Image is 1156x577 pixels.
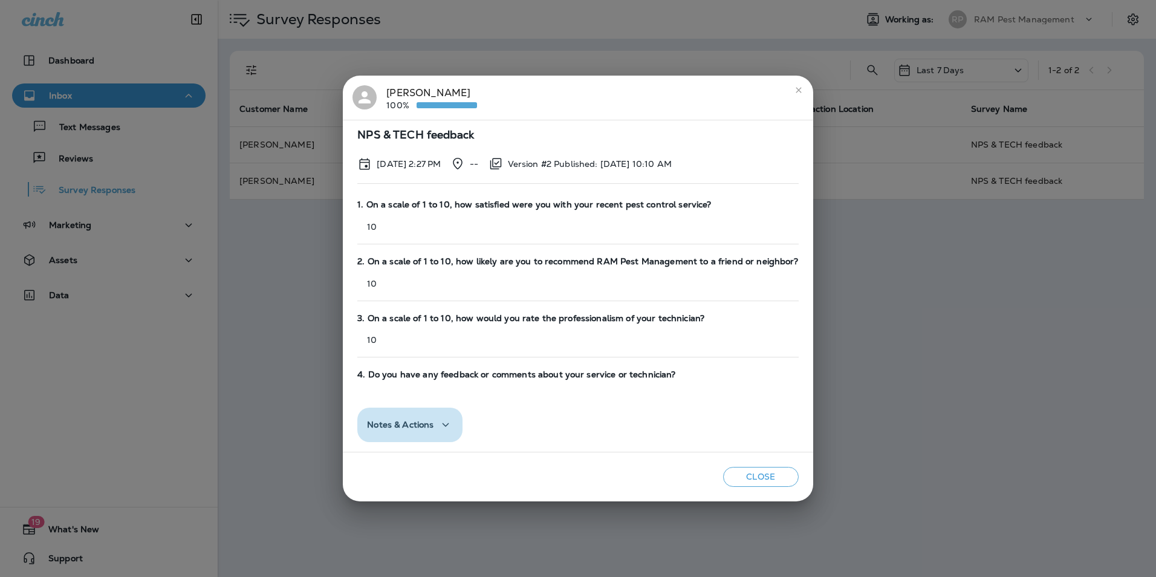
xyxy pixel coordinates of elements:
span: 3. On a scale of 1 to 10, how would you rate the professionalism of your technician? [357,313,798,324]
span: NPS & TECH feedback [357,130,798,140]
p: Aug 14, 2025 2:27 PM [377,159,441,169]
span: 2. On a scale of 1 to 10, how likely are you to recommend RAM Pest Management to a friend or neig... [357,256,798,267]
p: Version #2 Published: [DATE] 10:10 AM [508,159,672,169]
button: Notes & Actions [357,408,463,442]
button: Close [723,467,799,487]
span: 4. Do you have any feedback or comments about your service or technician? [357,370,798,380]
div: [PERSON_NAME] [386,85,477,111]
p: 10 [357,335,798,345]
p: -- [470,159,478,169]
p: 100% [386,100,417,110]
p: 10 [357,222,798,232]
p: 10 [357,279,798,288]
span: 1. On a scale of 1 to 10, how satisfied were you with your recent pest control service? [357,200,798,210]
span: Notes & Actions [367,420,433,430]
button: close [789,80,808,100]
